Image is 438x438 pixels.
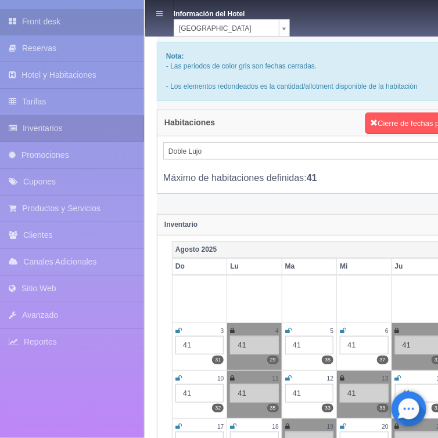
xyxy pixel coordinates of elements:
small: 13 [382,375,388,382]
small: 17 [217,423,224,430]
label: 29 [267,356,279,364]
div: 41 [230,384,278,403]
th: Lu [227,258,282,275]
div: 41 [285,336,333,354]
small: 10 [217,375,224,382]
div: 41 [340,384,388,403]
small: 18 [272,423,279,430]
small: 12 [327,375,333,382]
div: 41 [175,384,224,403]
label: 33 [322,404,333,412]
small: 20 [382,423,388,430]
label: 33 [377,404,389,412]
label: 35 [322,356,333,364]
div: 41 [340,336,388,354]
h4: Habitaciones [164,118,215,127]
div: 41 [285,384,333,403]
b: Nota: [166,52,184,60]
small: 11 [272,375,279,382]
small: 4 [275,328,279,334]
label: 32 [212,404,224,412]
th: Ma [282,258,336,275]
small: 3 [221,328,224,334]
label: 37 [377,356,389,364]
th: Mi [337,258,392,275]
div: 41 [230,336,278,354]
strong: Inventario [164,220,198,229]
a: [GEOGRAPHIC_DATA] [174,19,290,37]
small: 5 [331,328,334,334]
b: 41 [307,172,317,183]
small: 19 [327,423,333,430]
dt: Información del Hotel [174,6,267,19]
div: 41 [175,336,224,354]
th: Do [173,258,227,275]
small: 6 [385,328,389,334]
span: [GEOGRAPHIC_DATA] [179,20,274,37]
label: 31 [212,356,224,364]
label: 35 [267,404,279,412]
